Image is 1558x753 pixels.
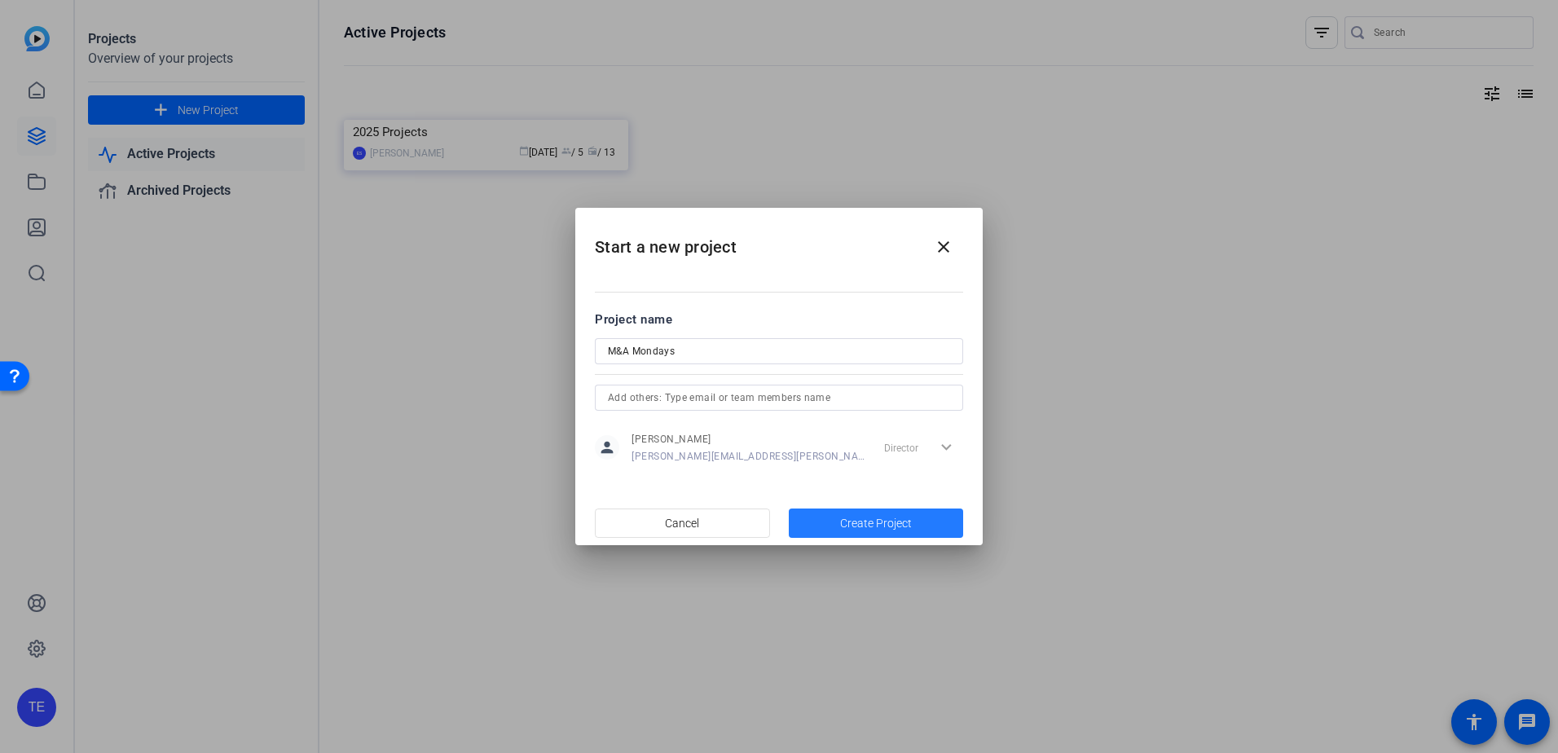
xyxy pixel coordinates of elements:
input: Add others: Type email or team members name [608,388,950,407]
span: [PERSON_NAME] [632,433,865,446]
button: Create Project [789,509,964,538]
mat-icon: close [934,237,953,257]
span: Cancel [665,508,699,539]
h2: Start a new project [575,208,983,274]
button: Cancel [595,509,770,538]
span: Create Project [840,515,912,532]
input: Enter Project Name [608,341,950,361]
span: [PERSON_NAME][EMAIL_ADDRESS][PERSON_NAME][PERSON_NAME][DOMAIN_NAME] [632,450,865,463]
div: Project name [595,310,963,328]
mat-icon: person [595,435,619,460]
